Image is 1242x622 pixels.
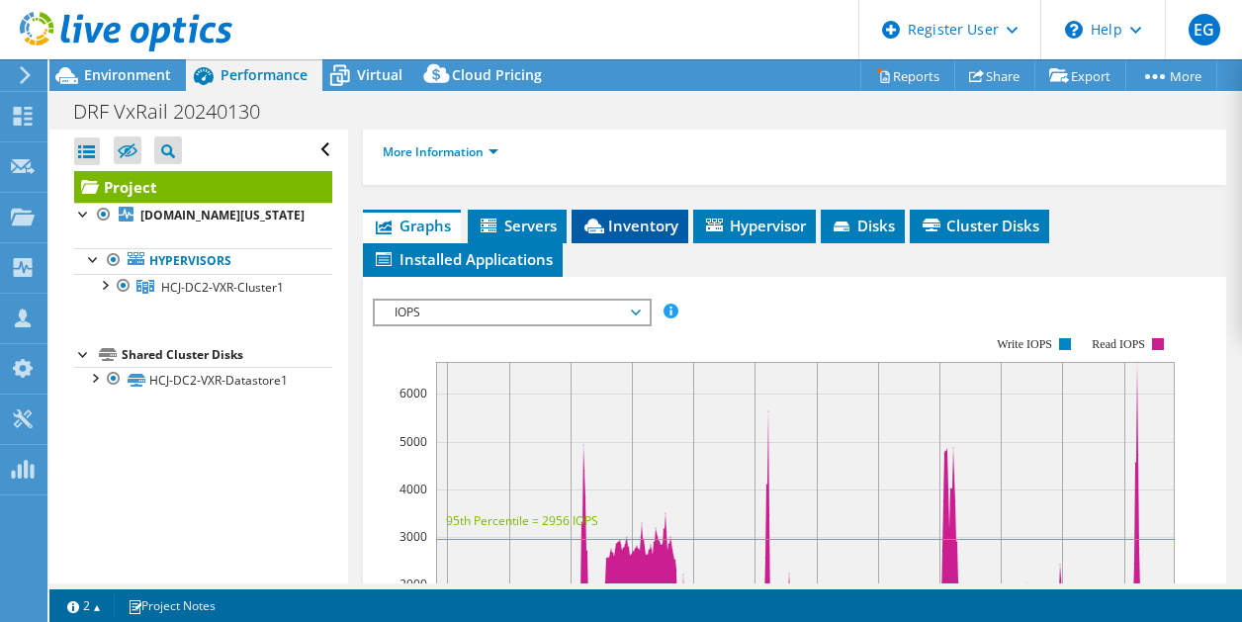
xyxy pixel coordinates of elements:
[74,203,332,228] a: [DOMAIN_NAME][US_STATE]
[860,60,955,91] a: Reports
[140,207,305,223] b: [DOMAIN_NAME][US_STATE]
[399,385,427,401] text: 6000
[1092,337,1145,351] text: Read IOPS
[74,248,332,274] a: Hypervisors
[385,301,639,324] span: IOPS
[954,60,1035,91] a: Share
[920,216,1039,235] span: Cluster Disks
[74,367,332,393] a: HCJ-DC2-VXR-Datastore1
[831,216,895,235] span: Disks
[1125,60,1217,91] a: More
[1065,21,1083,39] svg: \n
[122,343,332,367] div: Shared Cluster Disks
[581,216,678,235] span: Inventory
[399,433,427,450] text: 5000
[161,279,284,296] span: HCJ-DC2-VXR-Cluster1
[399,576,427,592] text: 2000
[114,593,229,618] a: Project Notes
[452,65,542,84] span: Cloud Pricing
[446,512,598,529] text: 95th Percentile = 2956 IOPS
[997,337,1052,351] text: Write IOPS
[399,481,427,497] text: 4000
[1034,60,1126,91] a: Export
[221,65,308,84] span: Performance
[74,274,332,300] a: HCJ-DC2-VXR-Cluster1
[399,528,427,545] text: 3000
[373,216,451,235] span: Graphs
[703,216,806,235] span: Hypervisor
[383,143,498,160] a: More Information
[478,216,557,235] span: Servers
[84,65,171,84] span: Environment
[64,101,291,123] h1: DRF VxRail 20240130
[373,249,553,269] span: Installed Applications
[74,171,332,203] a: Project
[1189,14,1220,45] span: EG
[53,593,115,618] a: 2
[357,65,402,84] span: Virtual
